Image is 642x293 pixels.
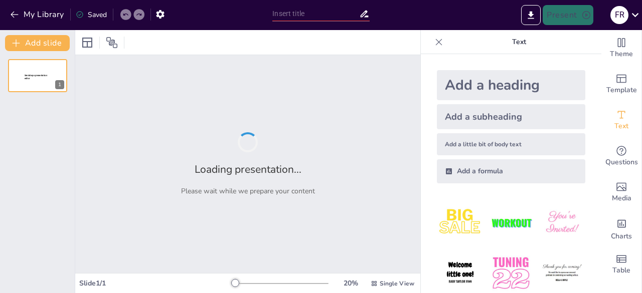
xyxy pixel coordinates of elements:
div: F R [610,6,628,24]
img: 3.jpeg [539,199,585,246]
div: Add a table [601,246,641,282]
span: Questions [605,157,638,168]
span: Position [106,37,118,49]
div: 20 % [339,278,363,288]
div: Add a little bit of body text [437,133,585,155]
div: 1 [8,59,67,92]
span: Charts [611,231,632,242]
span: Theme [610,49,633,60]
div: Layout [79,35,95,51]
p: Text [447,30,591,54]
div: Add text boxes [601,102,641,138]
button: My Library [8,7,68,23]
span: Media [612,193,631,204]
div: Add charts and graphs [601,210,641,246]
div: Slide 1 / 1 [79,278,232,288]
h2: Loading presentation... [195,162,301,176]
span: Single View [380,279,414,287]
div: Saved [76,10,107,20]
span: Table [612,265,630,276]
button: Export to PowerPoint [521,5,541,25]
button: Add slide [5,35,70,51]
img: 1.jpeg [437,199,484,246]
button: F R [610,5,628,25]
div: Get real-time input from your audience [601,138,641,174]
span: Template [606,85,637,96]
button: Present [543,5,593,25]
div: Add a subheading [437,104,585,129]
div: Add a formula [437,159,585,183]
span: Text [614,121,628,132]
div: Add ready made slides [601,66,641,102]
div: Add a heading [437,70,585,100]
p: Please wait while we prepare your content [181,186,315,196]
div: 1 [55,80,64,89]
input: Insert title [272,7,359,21]
span: Sendsteps presentation editor [25,74,47,80]
div: Change the overall theme [601,30,641,66]
div: Add images, graphics, shapes or video [601,174,641,210]
img: 2.jpeg [488,199,534,246]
